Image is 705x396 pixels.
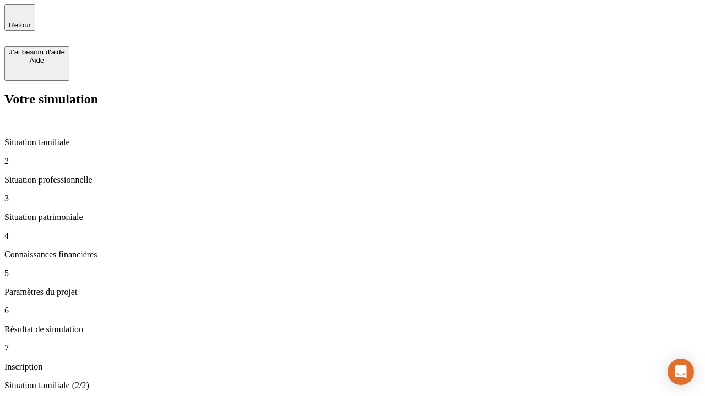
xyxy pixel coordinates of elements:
p: 7 [4,343,701,353]
p: 2 [4,156,701,166]
button: J’ai besoin d'aideAide [4,46,69,81]
p: Situation familiale (2/2) [4,381,701,391]
p: 4 [4,231,701,241]
p: Paramètres du projet [4,287,701,297]
h2: Votre simulation [4,92,701,107]
p: Situation familiale [4,137,701,147]
p: Résultat de simulation [4,324,701,334]
div: J’ai besoin d'aide [9,48,65,56]
p: Inscription [4,362,701,372]
p: 5 [4,268,701,278]
div: Aide [9,56,65,64]
div: Open Intercom Messenger [668,359,694,385]
p: 3 [4,194,701,204]
p: Situation professionnelle [4,175,701,185]
p: Connaissances financières [4,250,701,260]
button: Retour [4,4,35,31]
span: Retour [9,21,31,29]
p: Situation patrimoniale [4,212,701,222]
p: 6 [4,306,701,316]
